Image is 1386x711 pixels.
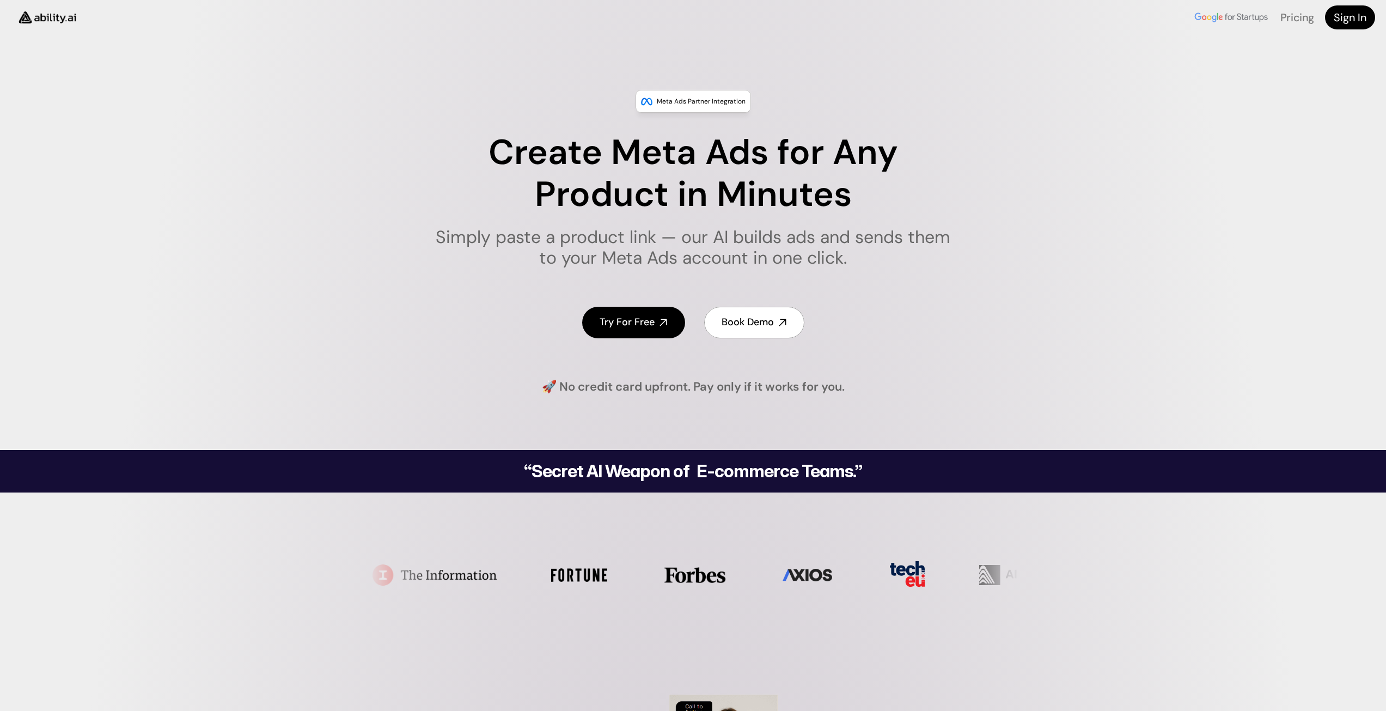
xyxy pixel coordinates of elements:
h4: Try For Free [600,315,655,329]
p: Meta Ads Partner Integration [657,96,746,107]
a: Sign In [1325,5,1375,29]
h1: Create Meta Ads for Any Product in Minutes [429,132,957,216]
h4: Sign In [1334,10,1366,25]
a: Book Demo [704,307,804,338]
a: Try For Free [582,307,685,338]
h4: 🚀 No credit card upfront. Pay only if it works for you. [542,379,845,396]
a: Pricing [1280,10,1314,25]
h2: “Secret AI Weapon of E-commerce Teams.” [496,463,890,480]
h4: Book Demo [722,315,774,329]
h1: Simply paste a product link — our AI builds ads and sends them to your Meta Ads account in one cl... [429,227,957,269]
